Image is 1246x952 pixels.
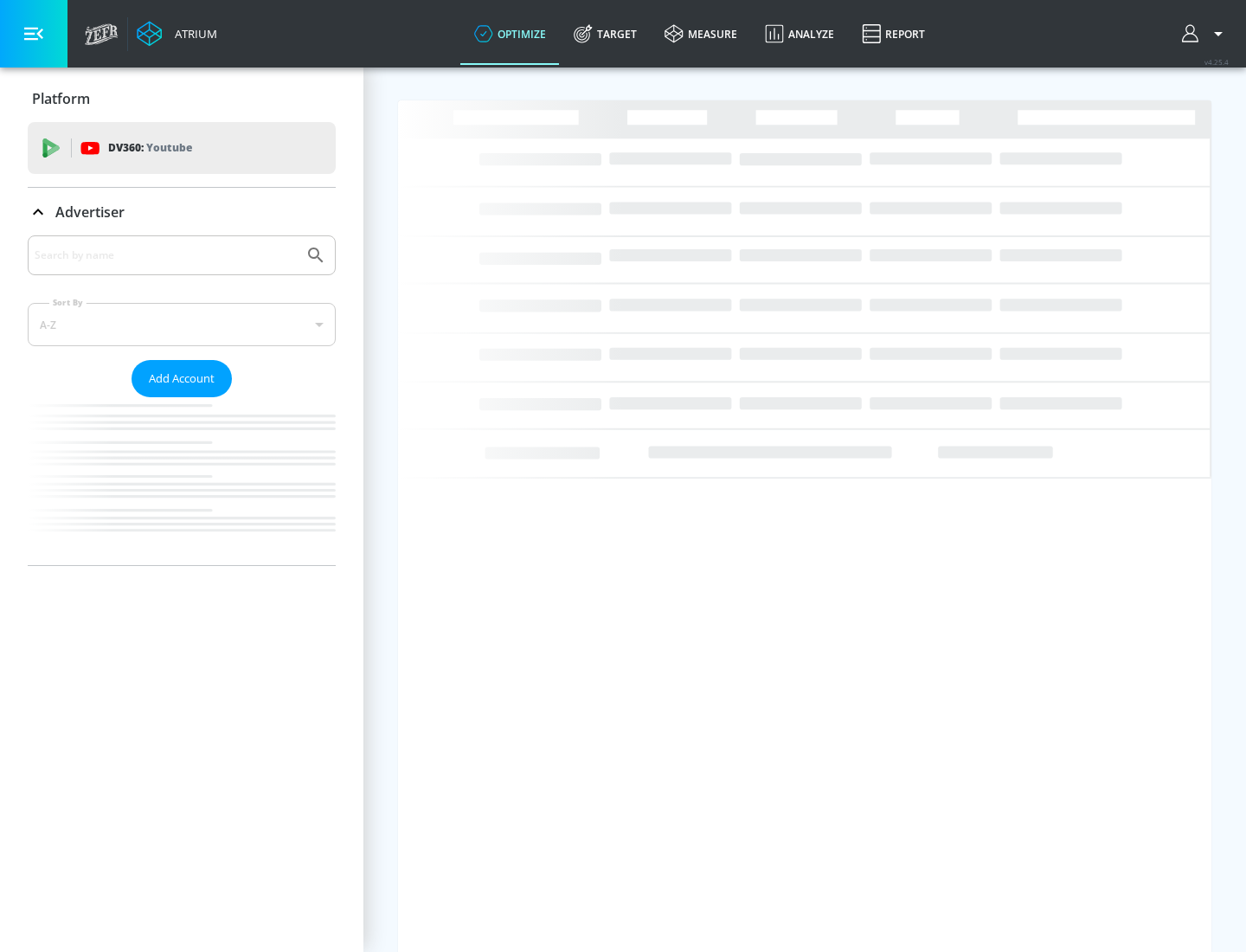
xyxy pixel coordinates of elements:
label: Sort By [49,297,87,308]
a: measure [651,3,751,65]
div: Advertiser [28,235,336,565]
div: A-Z [28,303,336,346]
p: Platform [32,89,90,108]
a: Atrium [137,21,217,47]
a: Report [848,3,939,65]
p: DV360: [108,138,192,158]
div: DV360: Youtube [28,122,336,174]
nav: list of Advertiser [28,397,336,565]
span: v 4.25.4 [1204,57,1229,67]
p: Youtube [146,138,192,157]
button: Add Account [132,360,232,397]
a: optimize [460,3,560,65]
span: Add Account [149,369,215,389]
p: Advertiser [55,203,125,222]
input: Search by name [35,244,297,267]
div: Platform [28,74,336,123]
a: Target [560,3,651,65]
div: Advertiser [28,188,336,236]
div: Atrium [168,26,217,42]
a: Analyze [751,3,848,65]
